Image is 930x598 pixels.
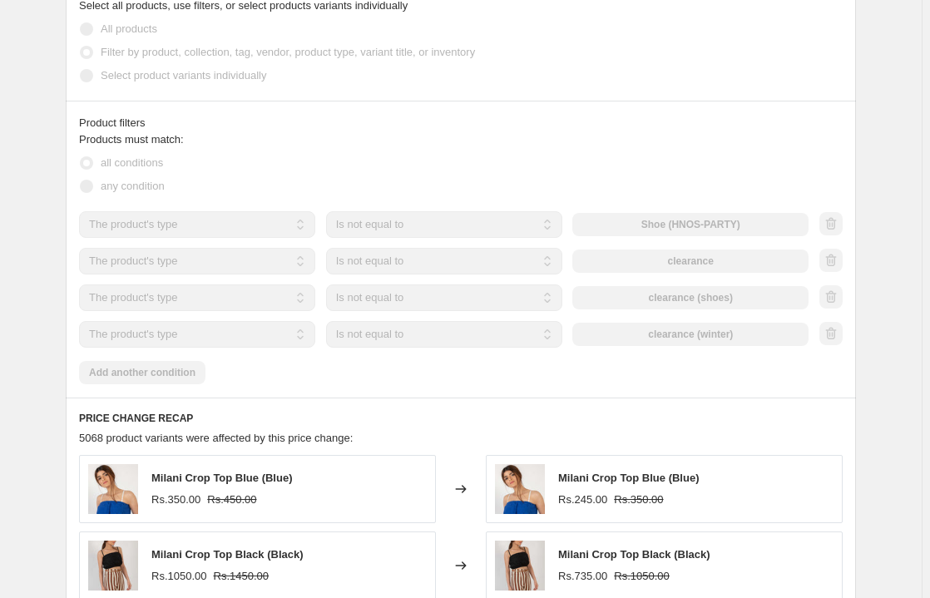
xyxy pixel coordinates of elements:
div: Product filters [79,115,843,131]
span: Rs.350.00 [151,493,200,506]
span: Products must match: [79,133,184,146]
span: Filter by product, collection, tag, vendor, product type, variant title, or inventory [101,46,475,58]
span: all conditions [101,156,163,169]
span: All products [101,22,157,35]
img: B08A3845_bd7e884b-8d8c-45a8-bccf-a38969e3df58_80x.jpg [88,464,138,514]
span: Milani Crop Top Blue (Blue) [558,472,699,484]
span: Rs.735.00 [558,570,607,582]
span: Milani Crop Top Blue (Blue) [151,472,292,484]
span: any condition [101,180,165,192]
span: Rs.1050.00 [614,570,670,582]
span: Rs.450.00 [207,493,256,506]
span: Rs.245.00 [558,493,607,506]
span: Milani Crop Top Black (Black) [151,548,304,561]
span: Rs.1050.00 [151,570,207,582]
span: Select product variants individually [101,69,266,82]
span: Rs.1450.00 [214,570,270,582]
h6: PRICE CHANGE RECAP [79,412,843,425]
img: B08A3926_399e9ae3-22b4-4846-b49a-6e66fe09d96f_80x.jpg [495,541,545,591]
span: Milani Crop Top Black (Black) [558,548,710,561]
span: 5068 product variants were affected by this price change: [79,432,353,444]
img: B08A3926_399e9ae3-22b4-4846-b49a-6e66fe09d96f_80x.jpg [88,541,138,591]
span: Rs.350.00 [614,493,663,506]
img: B08A3845_bd7e884b-8d8c-45a8-bccf-a38969e3df58_80x.jpg [495,464,545,514]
